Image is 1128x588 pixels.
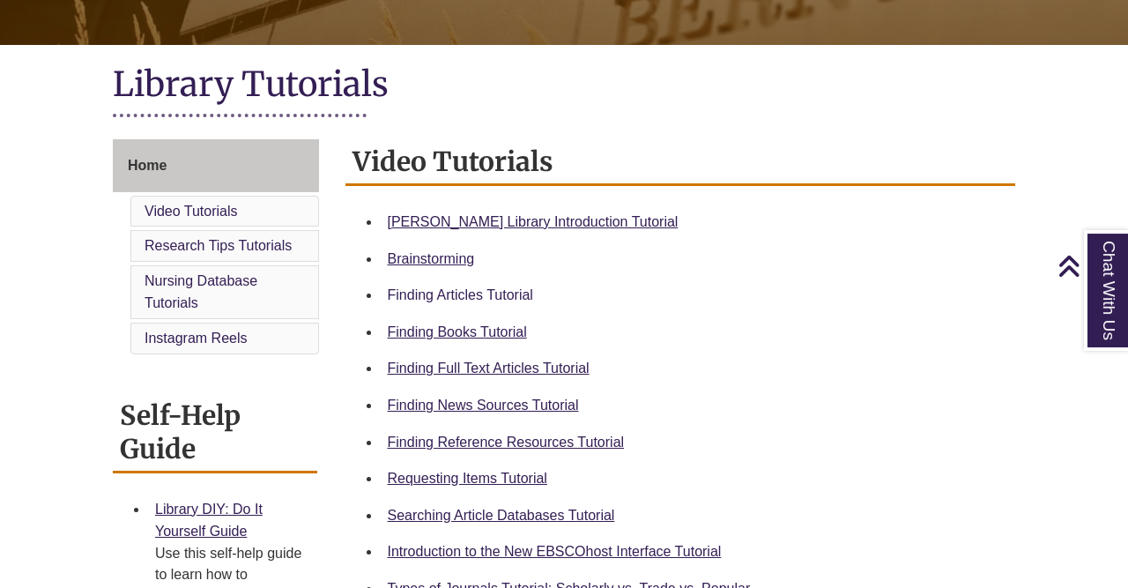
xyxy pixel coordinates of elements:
[388,287,533,302] a: Finding Articles Tutorial
[388,508,615,523] a: Searching Article Databases Tutorial
[345,139,1016,186] h2: Video Tutorials
[155,502,263,540] a: Library DIY: Do It Yourself Guide
[113,139,319,358] div: Guide Page Menu
[145,331,248,346] a: Instagram Reels
[388,251,475,266] a: Brainstorming
[388,361,590,376] a: Finding Full Text Articles Tutorial
[128,158,167,173] span: Home
[388,324,527,339] a: Finding Books Tutorial
[113,63,1015,109] h1: Library Tutorials
[388,435,625,450] a: Finding Reference Resources Tutorial
[388,544,722,559] a: Introduction to the New EBSCOhost Interface Tutorial
[388,471,547,486] a: Requesting Items Tutorial
[388,398,579,413] a: Finding News Sources Tutorial
[145,204,238,219] a: Video Tutorials
[113,393,317,473] h2: Self-Help Guide
[1057,254,1124,278] a: Back to Top
[145,273,257,311] a: Nursing Database Tutorials
[388,214,679,229] a: [PERSON_NAME] Library Introduction Tutorial
[113,139,319,192] a: Home
[145,238,292,253] a: Research Tips Tutorials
